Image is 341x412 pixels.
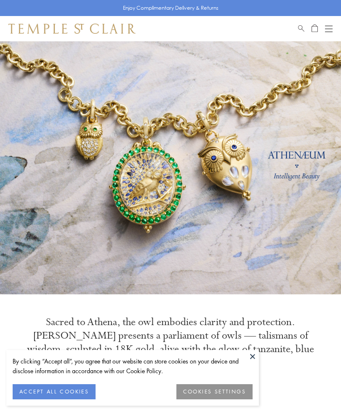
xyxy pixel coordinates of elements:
[25,315,316,369] p: Sacred to Athena, the owl embodies clarity and protection. [PERSON_NAME] presents a parliament of...
[299,372,333,404] iframe: Gorgias live chat messenger
[325,24,333,34] button: Open navigation
[312,24,318,34] a: Open Shopping Bag
[176,384,253,399] button: COOKIES SETTINGS
[123,4,218,12] p: Enjoy Complimentary Delivery & Returns
[8,24,136,34] img: Temple St. Clair
[13,356,253,376] div: By clicking “Accept all”, you agree that our website can store cookies on your device and disclos...
[13,384,96,399] button: ACCEPT ALL COOKIES
[298,24,304,34] a: Search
